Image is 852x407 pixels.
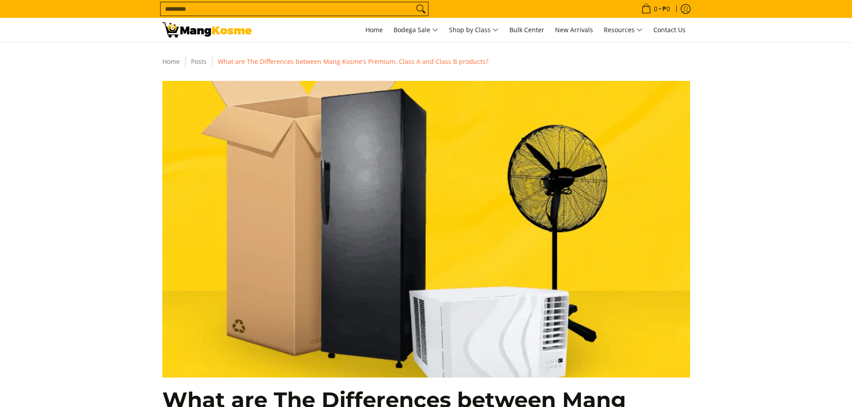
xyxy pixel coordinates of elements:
[414,2,428,16] button: Search
[445,18,503,42] a: Shop by Class
[162,22,252,38] img: Mang Kosme&#39;s Premium, Class A, &amp; Class B Home Appliances l MK Blog
[505,18,549,42] a: Bulk Center
[555,25,593,34] span: New Arrivals
[551,18,598,42] a: New Arrivals
[158,56,695,67] nav: Breadcrumbs
[218,57,488,66] span: What are The Differences between Mang Kosme’s Premium, Class A and Class B products?
[639,4,673,14] span: •
[509,25,544,34] span: Bulk Center
[661,6,671,12] span: ₱0
[261,18,690,42] nav: Main Menu
[162,81,690,378] img: class a-class b-blog-featured-image
[653,6,659,12] span: 0
[449,25,499,36] span: Shop by Class
[649,18,690,42] a: Contact Us
[653,25,686,34] span: Contact Us
[162,57,180,66] a: Home
[361,18,387,42] a: Home
[191,57,207,66] a: Posts
[389,18,443,42] a: Bodega Sale
[394,25,438,36] span: Bodega Sale
[604,25,643,36] span: Resources
[365,25,383,34] span: Home
[599,18,647,42] a: Resources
